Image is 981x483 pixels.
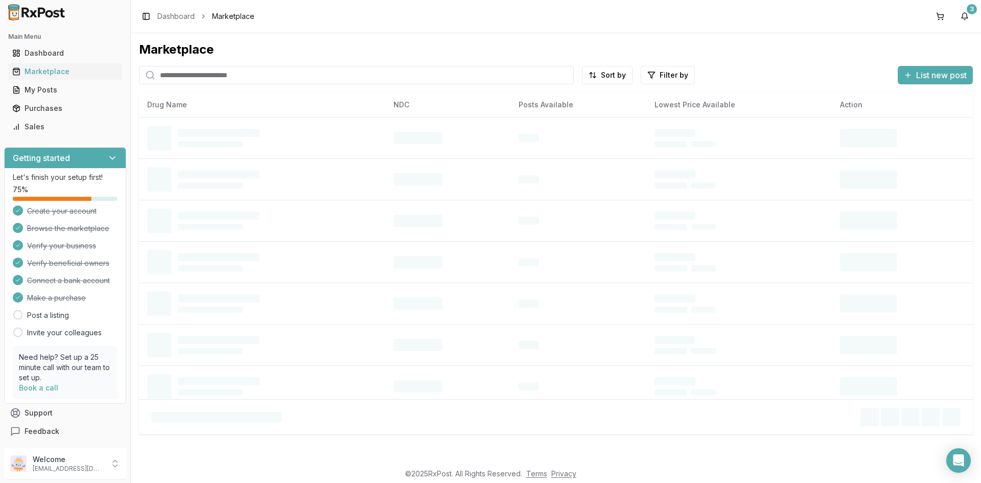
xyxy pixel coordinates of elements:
[4,100,126,117] button: Purchases
[27,206,97,216] span: Create your account
[27,258,109,268] span: Verify beneficial owners
[582,66,633,84] button: Sort by
[12,85,118,95] div: My Posts
[4,63,126,80] button: Marketplace
[27,328,102,338] a: Invite your colleagues
[4,119,126,135] button: Sales
[27,293,86,303] span: Make a purchase
[27,310,69,320] a: Post a listing
[27,241,96,251] span: Verify your business
[956,8,973,25] button: 3
[4,4,69,20] img: RxPost Logo
[8,118,122,136] a: Sales
[898,71,973,81] a: List new post
[139,93,385,117] th: Drug Name
[12,103,118,113] div: Purchases
[8,99,122,118] a: Purchases
[13,172,118,182] p: Let's finish your setup first!
[10,455,27,472] img: User avatar
[157,11,195,21] a: Dashboard
[33,465,104,473] p: [EMAIL_ADDRESS][DOMAIN_NAME]
[4,82,126,98] button: My Posts
[551,469,576,478] a: Privacy
[8,33,122,41] h2: Main Menu
[33,454,104,465] p: Welcome
[8,62,122,81] a: Marketplace
[19,352,111,383] p: Need help? Set up a 25 minute call with our team to set up.
[13,185,28,195] span: 75 %
[385,93,510,117] th: NDC
[4,422,126,441] button: Feedback
[12,48,118,58] div: Dashboard
[646,93,832,117] th: Lowest Price Available
[12,122,118,132] div: Sales
[12,66,118,77] div: Marketplace
[157,11,254,21] nav: breadcrumb
[25,426,59,436] span: Feedback
[832,93,973,117] th: Action
[27,223,109,234] span: Browse the marketplace
[510,93,646,117] th: Posts Available
[8,44,122,62] a: Dashboard
[526,469,547,478] a: Terms
[27,275,110,286] span: Connect a bank account
[660,70,688,80] span: Filter by
[212,11,254,21] span: Marketplace
[601,70,626,80] span: Sort by
[13,152,70,164] h3: Getting started
[19,383,58,392] a: Book a call
[946,448,971,473] div: Open Intercom Messenger
[139,41,973,58] div: Marketplace
[641,66,695,84] button: Filter by
[898,66,973,84] button: List new post
[4,45,126,61] button: Dashboard
[4,404,126,422] button: Support
[8,81,122,99] a: My Posts
[916,69,967,81] span: List new post
[967,4,977,14] div: 3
